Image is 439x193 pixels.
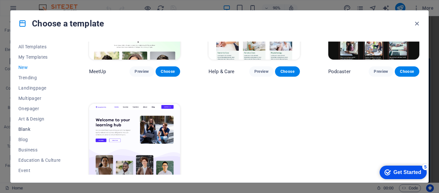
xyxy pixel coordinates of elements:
span: Preview [374,69,388,74]
button: Art & Design [18,114,61,124]
span: Art & Design [18,116,61,121]
button: Onepager [18,103,61,114]
span: My Templates [18,54,61,60]
button: My Templates [18,52,61,62]
span: Event [18,168,61,173]
button: Event [18,165,61,176]
button: 2 [15,175,23,176]
p: Help & Care [209,68,235,75]
button: Preview [249,66,274,77]
button: Multipager [18,93,61,103]
span: Choose [161,69,175,74]
span: Multipager [18,96,61,101]
span: Onepager [18,106,61,111]
button: Business [18,145,61,155]
img: Academix [89,104,180,188]
button: All Templates [18,42,61,52]
button: Choose [156,66,180,77]
button: Preview [369,66,393,77]
span: Business [18,147,61,152]
button: Landingpage [18,83,61,93]
button: New [18,62,61,72]
button: Trending [18,72,61,83]
button: 1 [15,166,23,168]
button: Blank [18,124,61,134]
span: New [18,65,61,70]
button: Blog [18,134,61,145]
div: Get Started [19,7,47,13]
span: All Templates [18,44,61,49]
p: MeetUp [89,68,106,75]
span: Trending [18,75,61,80]
div: For Rent [407,5,436,19]
button: Preview [129,66,154,77]
span: Education & Culture [18,158,61,163]
span: Preview [254,69,269,74]
p: Podcaster [328,68,351,75]
h4: Choose a template [18,18,104,29]
div: 5 [48,1,54,8]
button: Choose [395,66,419,77]
span: Landingpage [18,85,61,91]
span: Blog [18,137,61,142]
button: Education & Culture [18,155,61,165]
span: Choose [280,69,294,74]
div: Get Started 5 items remaining, 0% complete [5,3,52,17]
span: Preview [135,69,149,74]
button: 3 [15,183,23,185]
span: Choose [400,69,414,74]
span: Blank [18,127,61,132]
button: Choose [275,66,300,77]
